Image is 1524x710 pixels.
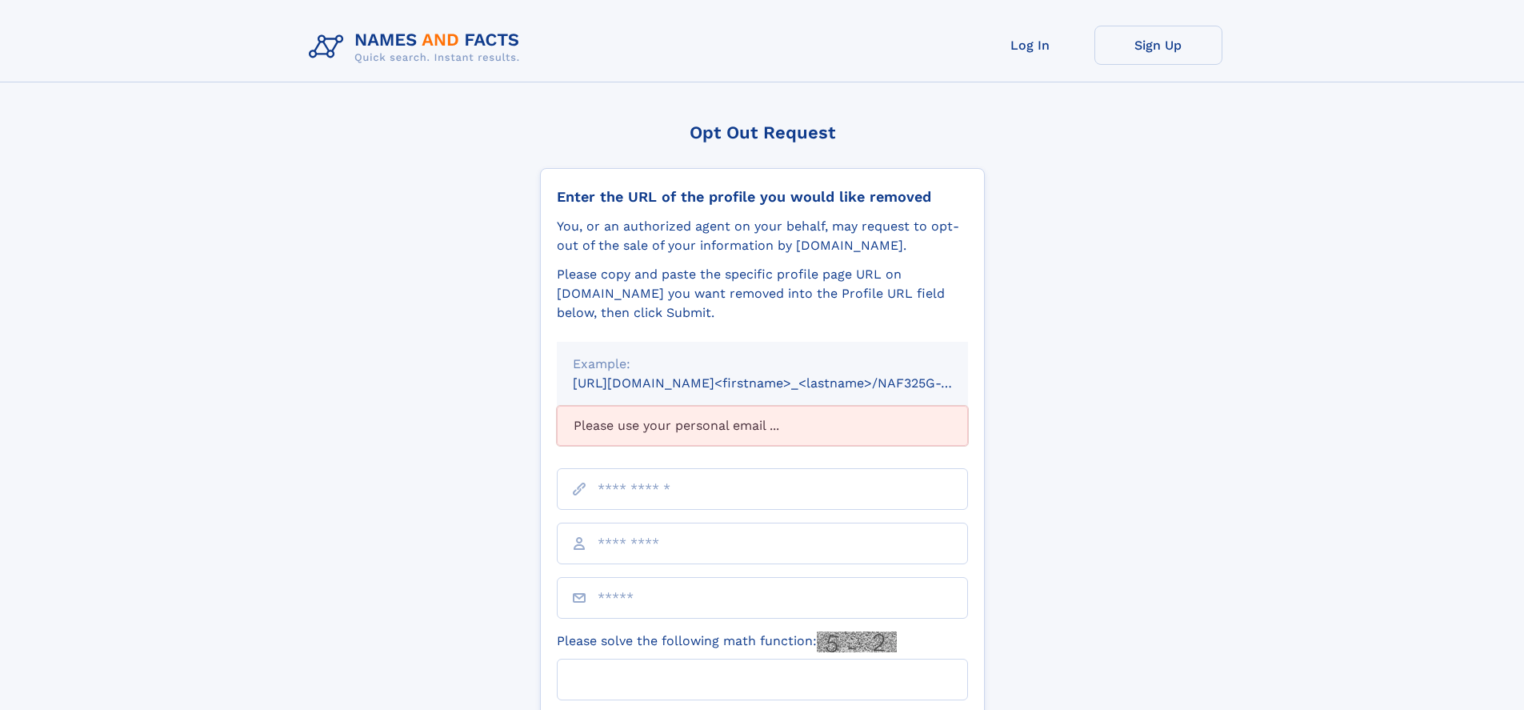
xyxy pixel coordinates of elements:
a: Log In [966,26,1094,65]
div: You, or an authorized agent on your behalf, may request to opt-out of the sale of your informatio... [557,217,968,255]
div: Opt Out Request [540,122,985,142]
a: Sign Up [1094,26,1222,65]
small: [URL][DOMAIN_NAME]<firstname>_<lastname>/NAF325G-xxxxxxxx [573,375,998,391]
div: Example: [573,355,952,374]
div: Please use your personal email ... [557,406,968,446]
div: Enter the URL of the profile you would like removed [557,188,968,206]
img: Logo Names and Facts [302,26,533,69]
div: Please copy and paste the specific profile page URL on [DOMAIN_NAME] you want removed into the Pr... [557,265,968,323]
label: Please solve the following math function: [557,632,897,652]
